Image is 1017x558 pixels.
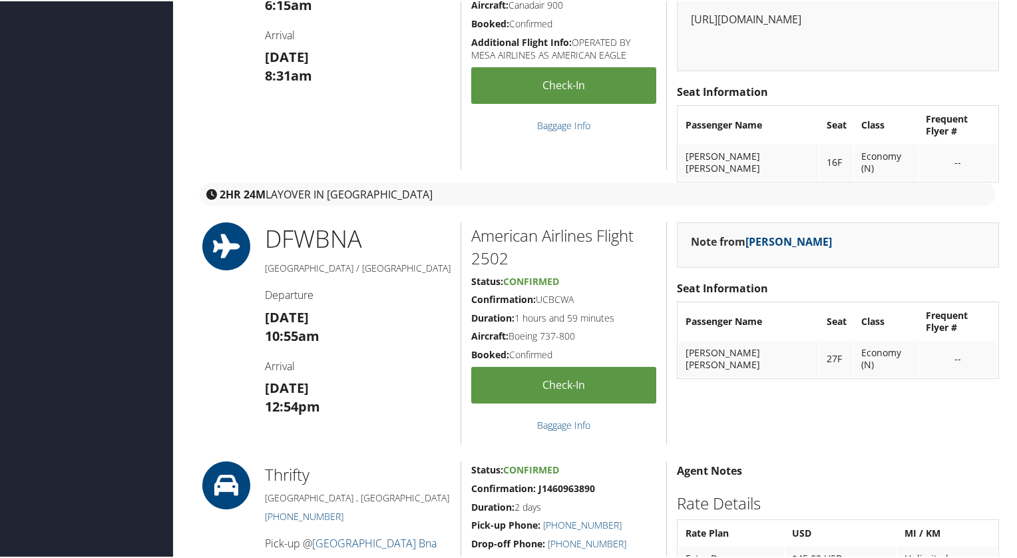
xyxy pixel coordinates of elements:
strong: Seat Information [677,280,768,294]
a: Baggage Info [537,118,590,131]
th: USD [785,520,897,544]
th: Passenger Name [679,302,819,338]
h4: Departure [265,286,451,301]
div: layover in [GEOGRAPHIC_DATA] [200,182,996,204]
td: Economy (N) [855,340,918,376]
th: Class [855,302,918,338]
h4: Arrival [265,27,451,41]
strong: Duration: [471,310,514,323]
th: Rate Plan [679,520,784,544]
strong: Booked: [471,16,509,29]
th: Seat [820,302,853,338]
h5: UCBCWA [471,292,656,305]
h5: Confirmed [471,16,656,29]
h5: [GEOGRAPHIC_DATA] , [GEOGRAPHIC_DATA] [265,490,451,503]
strong: Booked: [471,347,509,360]
h5: 1 hours and 59 minutes [471,310,656,324]
p: [URL][DOMAIN_NAME] [691,10,985,27]
a: [GEOGRAPHIC_DATA] Bna [312,535,437,549]
h1: DFW BNA [265,221,451,254]
strong: 10:55am [265,326,319,344]
strong: Duration: [471,499,514,512]
strong: Agent Notes [677,462,742,477]
h2: Thrifty [265,462,451,485]
strong: Additional Flight Info: [471,35,572,47]
strong: Drop-off Phone: [471,536,545,549]
strong: Aircraft: [471,328,508,341]
h5: OPERATED BY MESA AIRLINES AS AMERICAN EAGLE [471,35,656,61]
th: Frequent Flyer # [919,302,997,338]
th: Seat [820,106,853,142]
th: Class [855,106,918,142]
h5: 2 days [471,499,656,513]
strong: Status: [471,274,503,286]
h2: American Airlines Flight 2502 [471,223,656,268]
strong: Note from [691,233,832,248]
strong: [DATE] [265,47,309,65]
a: Check-in [471,66,656,103]
strong: [DATE] [265,307,309,325]
h2: Rate Details [677,491,999,513]
td: [PERSON_NAME] [PERSON_NAME] [679,143,819,179]
strong: Seat Information [677,83,768,98]
h5: [GEOGRAPHIC_DATA] / [GEOGRAPHIC_DATA] [265,260,451,274]
a: [PERSON_NAME] [745,233,832,248]
strong: Pick-up Phone: [471,517,540,530]
a: [PHONE_NUMBER] [543,517,622,530]
h4: Pick-up @ [265,535,451,549]
th: Frequent Flyer # [919,106,997,142]
a: [PHONE_NUMBER] [265,509,343,521]
strong: Confirmation: [471,292,536,304]
th: MI / KM [898,520,997,544]
strong: 2HR 24M [220,186,266,200]
strong: Confirmation: J1460963890 [471,481,595,493]
div: -- [926,352,990,364]
td: Economy (N) [855,143,918,179]
td: [PERSON_NAME] [PERSON_NAME] [679,340,819,376]
h5: Confirmed [471,347,656,360]
strong: [DATE] [265,378,309,396]
h5: Boeing 737-800 [471,328,656,342]
td: 16F [820,143,853,179]
strong: 12:54pm [265,396,320,414]
div: -- [926,155,990,167]
strong: 8:31am [265,65,312,83]
h4: Arrival [265,358,451,372]
a: Baggage Info [537,418,590,430]
td: 27F [820,340,853,376]
th: Passenger Name [679,106,819,142]
span: Confirmed [503,274,559,286]
strong: Status: [471,462,503,475]
span: Confirmed [503,462,559,475]
a: Check-in [471,366,656,402]
a: [PHONE_NUMBER] [548,536,626,549]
